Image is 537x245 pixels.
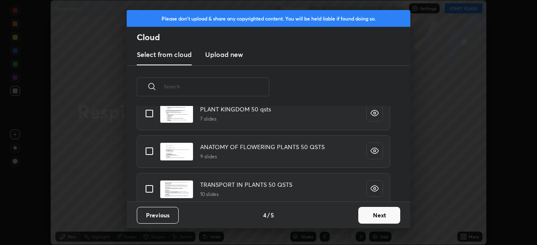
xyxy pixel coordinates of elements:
img: 1687308715CG68Q1.pdf [160,105,193,123]
h3: Upload new [205,49,243,59]
button: Previous [137,207,179,224]
div: grid [127,106,400,201]
button: Next [358,207,400,224]
h4: PLANT KINGDOM 50 qsts [200,105,271,113]
h5: 9 slides [200,153,325,160]
h3: Select from cloud [137,49,192,59]
h5: 7 slides [200,115,271,123]
img: 1692942489B0Y8E0.pdf [160,180,193,199]
h4: 5 [271,211,274,219]
h4: 4 [263,211,266,219]
h4: / [267,211,270,219]
input: Search [164,69,269,104]
h2: Cloud [137,32,410,43]
img: 168833501020M077.pdf [160,142,193,161]
h4: ANATOMY OF FLOWERING PLANTS 50 QSTS [200,142,325,151]
h5: 10 slides [200,191,292,198]
h4: TRANSPORT IN PLANTS 50 QSTS [200,180,292,189]
div: Please don't upload & share any copyrighted content. You will be held liable if found doing so. [127,10,410,27]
